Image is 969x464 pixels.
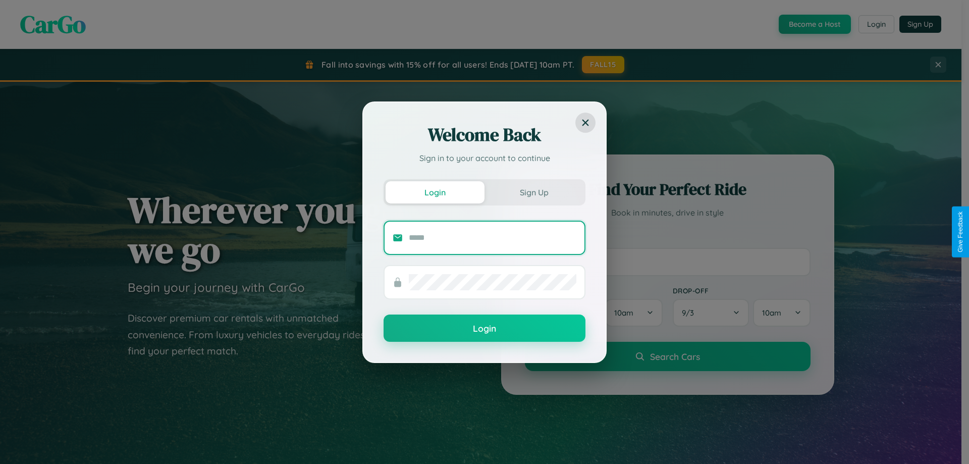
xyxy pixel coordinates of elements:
[384,152,585,164] p: Sign in to your account to continue
[957,212,964,252] div: Give Feedback
[384,315,585,342] button: Login
[386,181,484,203] button: Login
[384,123,585,147] h2: Welcome Back
[484,181,583,203] button: Sign Up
